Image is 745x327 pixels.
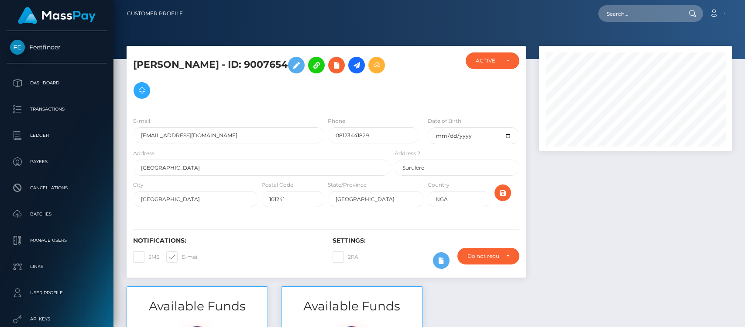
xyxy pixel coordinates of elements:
[7,282,107,304] a: User Profile
[10,77,103,90] p: Dashboard
[10,181,103,195] p: Cancellations
[127,298,268,315] h3: Available Funds
[10,234,103,247] p: Manage Users
[261,181,293,189] label: Postal Code
[333,237,519,244] h6: Settings:
[10,155,103,168] p: Payees
[10,286,103,299] p: User Profile
[476,57,499,64] div: ACTIVE
[457,248,519,264] button: Do not require
[328,117,345,125] label: Phone
[166,251,199,263] label: E-mail
[7,98,107,120] a: Transactions
[10,208,103,221] p: Batches
[18,7,96,24] img: MassPay Logo
[7,230,107,251] a: Manage Users
[328,181,367,189] label: State/Province
[428,181,450,189] label: Country
[7,177,107,199] a: Cancellations
[133,237,319,244] h6: Notifications:
[133,52,386,103] h5: [PERSON_NAME] - ID: 9007654
[467,253,499,260] div: Do not require
[7,151,107,173] a: Payees
[348,57,365,73] a: Initiate Payout
[10,40,25,55] img: Feetfinder
[7,43,107,51] span: Feetfinder
[7,72,107,94] a: Dashboard
[10,103,103,116] p: Transactions
[133,181,144,189] label: City
[395,150,420,157] label: Address 2
[10,313,103,326] p: API Keys
[133,150,154,157] label: Address
[133,251,159,263] label: SMS
[133,117,150,125] label: E-mail
[7,203,107,225] a: Batches
[466,52,519,69] button: ACTIVE
[10,129,103,142] p: Ledger
[127,4,183,23] a: Customer Profile
[282,298,422,315] h3: Available Funds
[7,256,107,278] a: Links
[7,125,107,146] a: Ledger
[598,5,680,22] input: Search...
[10,260,103,273] p: Links
[333,251,358,263] label: 2FA
[428,117,461,125] label: Date of Birth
